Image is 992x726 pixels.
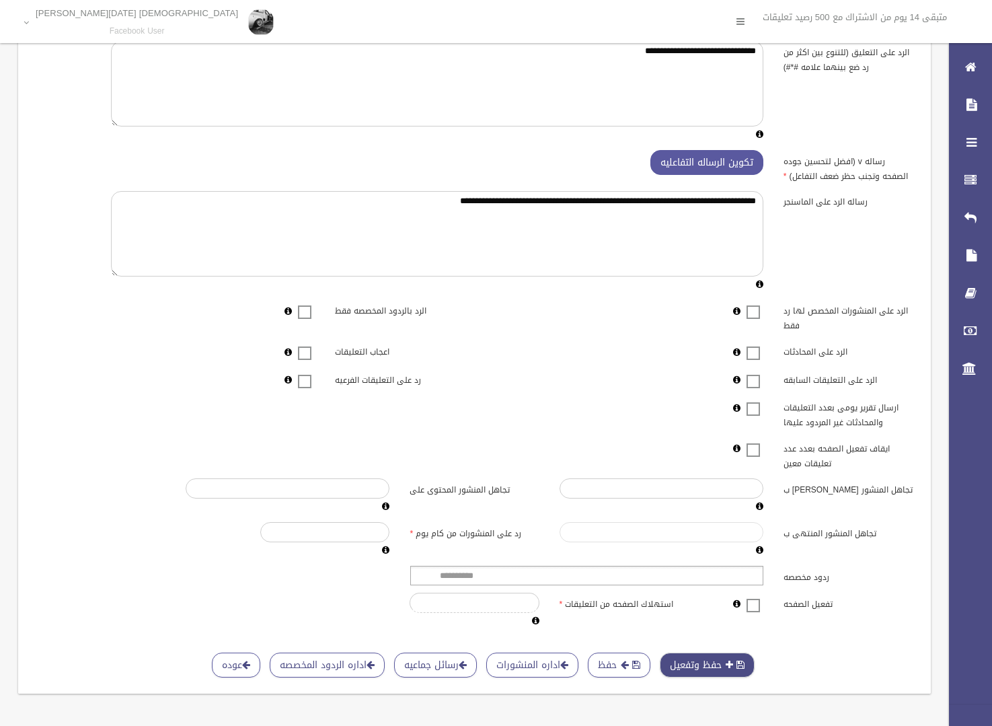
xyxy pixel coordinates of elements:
[36,8,238,18] p: [DEMOGRAPHIC_DATA] [DATE][PERSON_NAME]
[773,341,923,360] label: الرد على المحادثات
[773,150,923,184] label: رساله v (افضل لتحسين جوده الصفحه وتجنب حظر ضعف التفاعل)
[325,341,474,360] label: اعجاب التعليقات
[399,522,549,541] label: رد على المنشورات من كام يوم
[212,653,260,678] a: عوده
[773,437,923,471] label: ايقاف تفعيل الصفحه بعدد عدد تعليقات معين
[270,653,385,678] a: اداره الردود المخصصه
[773,369,923,388] label: الرد على التعليقات السابقه
[399,478,549,497] label: تجاهل المنشور المحتوى على
[325,300,474,319] label: الرد بالردود المخصصه فقط
[36,26,238,36] small: Facebook User
[660,653,755,678] button: حفظ وتفعيل
[773,478,923,497] label: تجاهل المنشور [PERSON_NAME] ب
[486,653,578,678] a: اداره المنشورات
[650,150,763,175] button: تكوين الرساله التفاعليه
[773,300,923,334] label: الرد على المنشورات المخصص لها رد فقط
[549,593,699,612] label: استهلاك الصفحه من التعليقات
[588,653,650,678] button: حفظ
[773,397,923,431] label: ارسال تقرير يومى بعدد التعليقات والمحادثات غير المردود عليها
[773,191,923,210] label: رساله الرد على الماسنجر
[773,566,923,585] label: ردود مخصصه
[394,653,477,678] a: رسائل جماعيه
[325,369,474,388] label: رد على التعليقات الفرعيه
[773,41,923,75] label: الرد على التعليق (للتنوع بين اكثر من رد ضع بينهما علامه #*#)
[773,593,923,612] label: تفعيل الصفحه
[773,522,923,541] label: تجاهل المنشور المنتهى ب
